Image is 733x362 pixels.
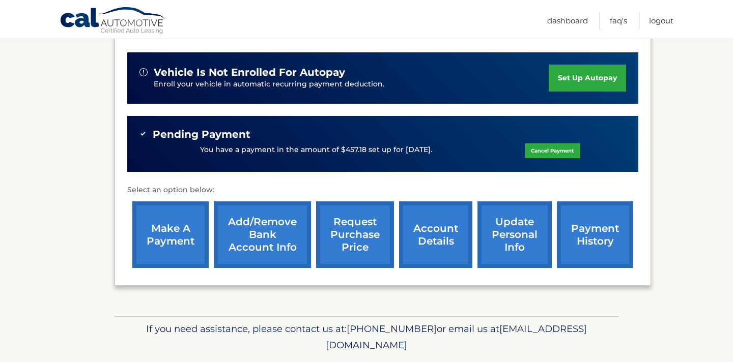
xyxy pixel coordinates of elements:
[60,7,166,36] a: Cal Automotive
[326,323,587,351] span: [EMAIL_ADDRESS][DOMAIN_NAME]
[132,201,209,268] a: make a payment
[477,201,552,268] a: update personal info
[649,12,673,29] a: Logout
[214,201,311,268] a: Add/Remove bank account info
[154,66,345,79] span: vehicle is not enrolled for autopay
[525,143,580,158] a: Cancel Payment
[153,128,250,141] span: Pending Payment
[316,201,394,268] a: request purchase price
[139,68,148,76] img: alert-white.svg
[139,130,147,137] img: check-green.svg
[200,144,432,156] p: You have a payment in the amount of $457.18 set up for [DATE].
[557,201,633,268] a: payment history
[547,12,588,29] a: Dashboard
[549,65,626,92] a: set up autopay
[154,79,549,90] p: Enroll your vehicle in automatic recurring payment deduction.
[399,201,472,268] a: account details
[347,323,437,335] span: [PHONE_NUMBER]
[610,12,627,29] a: FAQ's
[127,184,638,196] p: Select an option below:
[121,321,612,353] p: If you need assistance, please contact us at: or email us at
